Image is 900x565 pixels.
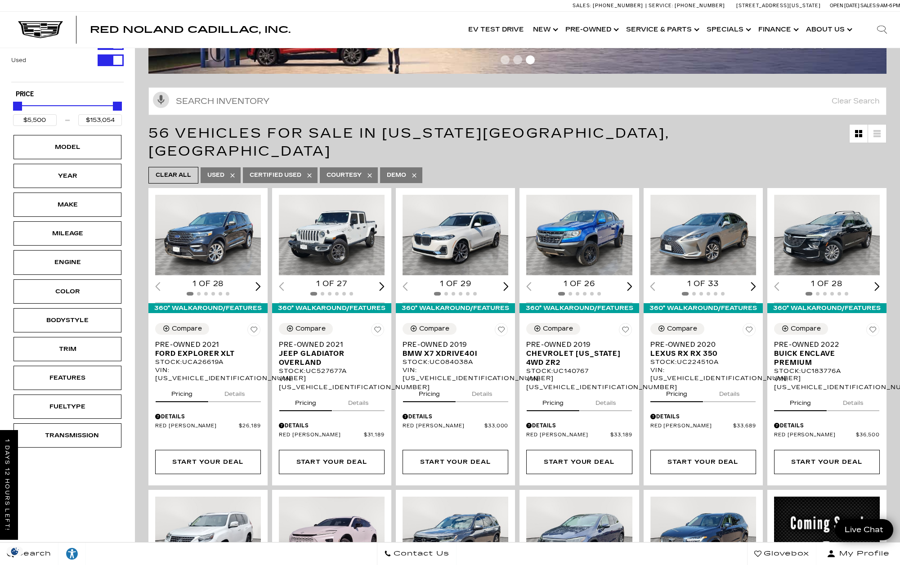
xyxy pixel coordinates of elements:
div: 1 / 2 [155,195,262,275]
span: Lexus RX RX 350 [650,349,749,358]
div: Start Your Deal [650,450,756,474]
label: Used [11,56,26,65]
span: Pre-Owned 2020 [650,340,749,349]
div: VIN: [US_VEHICLE_IDENTIFICATION_NUMBER] [403,366,508,382]
div: VIN: [US_VEHICLE_IDENTIFICATION_NUMBER] [774,375,880,391]
span: Contact Us [391,547,449,560]
div: VIN: [US_VEHICLE_IDENTIFICATION_NUMBER] [526,375,632,391]
div: 1 of 27 [279,279,385,289]
span: $33,689 [733,423,756,430]
button: pricing tab [279,391,332,411]
div: Bodystyle [45,315,90,325]
div: 1 of 28 [155,279,261,289]
a: [STREET_ADDRESS][US_STATE] [736,3,821,9]
span: $26,189 [239,423,261,430]
a: About Us [801,12,855,48]
img: 2022 Buick Enclave Premium 1 [774,195,881,275]
span: Red [PERSON_NAME] [279,432,363,439]
a: Red [PERSON_NAME] $33,189 [526,432,632,439]
div: Compare [791,325,821,333]
button: details tab [456,382,508,402]
span: Clear All [156,170,191,181]
div: 1 of 29 [403,279,508,289]
div: Start Your Deal [774,450,880,474]
button: Save Vehicle [743,323,756,340]
button: Save Vehicle [866,323,880,340]
span: Open [DATE] [830,3,860,9]
input: Minimum [13,114,57,126]
span: $31,189 [364,432,385,439]
img: 2021 Ford Explorer XLT 1 [155,195,262,275]
button: Open user profile menu [816,543,900,565]
input: Search Inventory [148,87,887,115]
div: Pricing Details - Pre-Owned 2020 Lexus RX RX 350 [650,413,756,421]
div: FeaturesFeatures [13,366,121,390]
div: 360° WalkAround/Features [396,303,515,313]
a: Glovebox [747,543,816,565]
span: Courtesy [327,170,362,181]
div: Transmission [45,430,90,440]
a: Pre-Owned 2020Lexus RX RX 350 [650,340,756,358]
span: 9 AM-6 PM [877,3,900,9]
a: Pre-Owned [561,12,622,48]
a: EV Test Drive [464,12,528,48]
div: Start Your Deal [526,450,632,474]
div: 1 of 26 [526,279,632,289]
div: 1 / 2 [774,195,881,275]
div: Stock : UC140767 [526,367,632,375]
span: Certified Used [250,170,301,181]
div: EngineEngine [13,250,121,274]
span: Live Chat [840,525,888,535]
a: Pre-Owned 2021Ford Explorer XLT [155,340,261,358]
div: 360° WalkAround/Features [148,303,268,313]
a: Cadillac Dark Logo with Cadillac White Text [18,21,63,38]
img: 2019 Chevrolet Colorado 4WD ZR2 1 [526,195,633,275]
button: pricing tab [403,382,456,402]
div: Pricing Details - Pre-Owned 2019 BMW X7 xDrive40i [403,413,508,421]
div: MakeMake [13,193,121,217]
div: Trim [45,344,90,354]
button: Compare Vehicle [403,323,457,335]
span: Red [PERSON_NAME] [155,423,239,430]
div: Next slide [503,282,509,291]
div: BodystyleBodystyle [13,308,121,332]
a: Red [PERSON_NAME] $36,500 [774,432,880,439]
div: Minimum Price [13,102,22,111]
button: pricing tab [527,391,579,411]
a: Sales: [PHONE_NUMBER] [573,3,645,8]
div: Start Your Deal [667,457,739,467]
a: Service: [PHONE_NUMBER] [645,3,727,8]
div: Fueltype [45,402,90,412]
div: 1 / 2 [650,195,757,275]
span: $33,000 [484,423,509,430]
div: Year [45,171,90,181]
span: [PHONE_NUMBER] [593,3,643,9]
div: Start Your Deal [791,457,862,467]
button: details tab [703,382,756,402]
span: Red [PERSON_NAME] [650,423,733,430]
span: Used [207,170,224,181]
a: Service & Parts [622,12,702,48]
img: 2019 BMW X7 xDrive40i 1 [403,195,510,275]
img: 2020 Lexus RX RX 350 1 [650,195,757,275]
div: Model [45,142,90,152]
span: Sales: [573,3,591,9]
span: [PHONE_NUMBER] [675,3,725,9]
span: Go to slide 1 [501,55,510,64]
section: Click to Open Cookie Consent Modal [4,547,25,556]
span: Pre-Owned 2022 [774,340,873,349]
span: Pre-Owned 2019 [526,340,625,349]
a: Live Chat [835,519,893,540]
span: Red [PERSON_NAME] [526,432,610,439]
a: Contact Us [377,543,457,565]
h5: Price [16,90,119,99]
button: Save Vehicle [495,323,508,340]
span: Go to slide 2 [513,55,522,64]
button: details tab [827,391,879,411]
a: Specials [702,12,754,48]
div: 360° WalkAround/Features [272,303,391,313]
a: Finance [754,12,801,48]
div: Compare [667,325,697,333]
button: Compare Vehicle [155,323,209,335]
a: Pre-Owned 2022Buick Enclave Premium [774,340,880,367]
